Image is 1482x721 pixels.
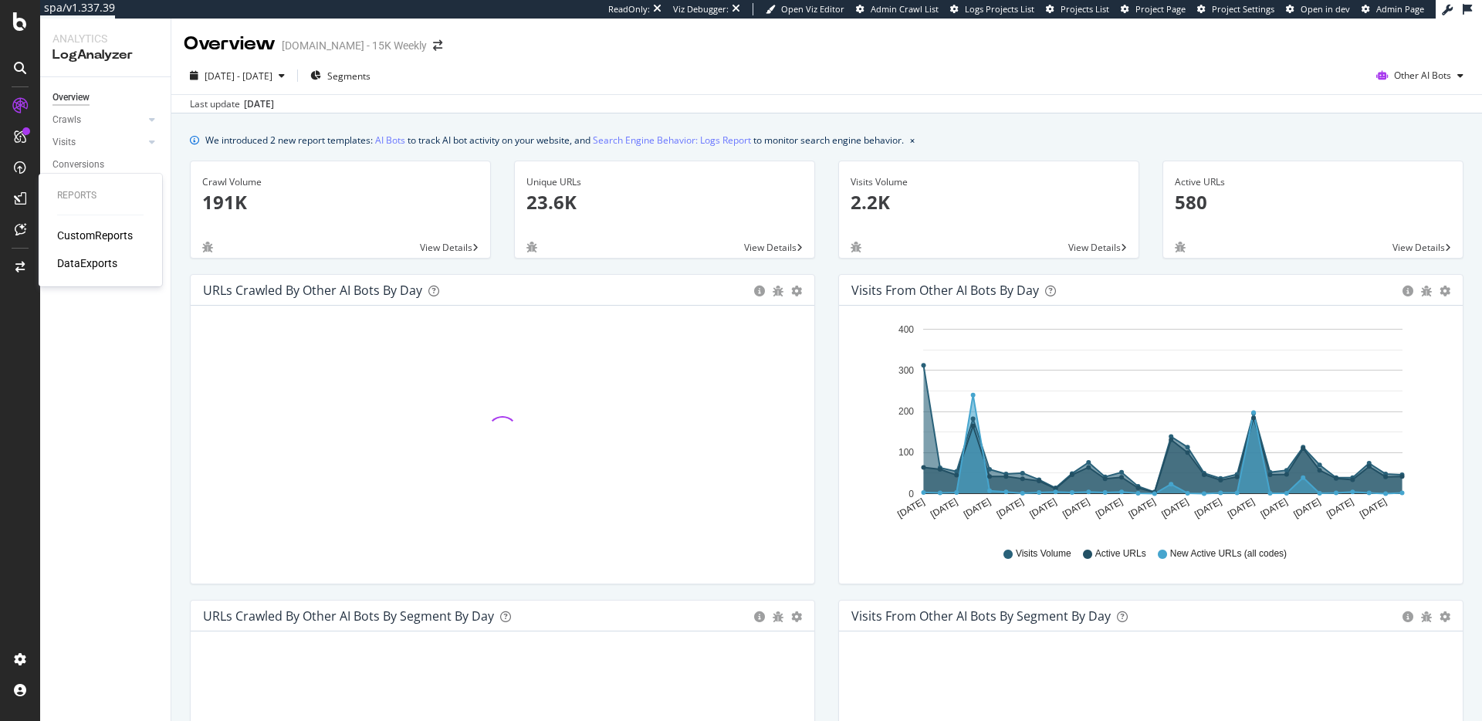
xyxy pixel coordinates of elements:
[52,134,76,151] div: Visits
[1362,3,1424,15] a: Admin Page
[205,132,904,148] div: We introduced 2 new report templates: to track AI bot activity on your website, and to monitor se...
[1421,286,1432,296] div: bug
[205,69,272,83] span: [DATE] - [DATE]
[52,157,104,173] div: Conversions
[929,496,959,520] text: [DATE]
[851,242,861,252] div: bug
[754,611,765,622] div: circle-info
[1016,547,1071,560] span: Visits Volume
[851,318,1450,533] svg: A chart.
[1061,3,1109,15] span: Projects List
[962,496,993,520] text: [DATE]
[1135,3,1186,15] span: Project Page
[673,3,729,15] div: Viz Debugger:
[1027,496,1058,520] text: [DATE]
[1440,286,1450,296] div: gear
[1301,3,1350,15] span: Open in dev
[906,129,919,151] button: close banner
[1061,496,1091,520] text: [DATE]
[898,448,914,459] text: 100
[851,175,1127,189] div: Visits Volume
[1175,175,1451,189] div: Active URLs
[1121,3,1186,15] a: Project Page
[744,241,797,254] span: View Details
[1402,286,1413,296] div: circle-info
[1068,241,1121,254] span: View Details
[52,157,160,173] a: Conversions
[773,286,783,296] div: bug
[1440,611,1450,622] div: gear
[1291,496,1322,520] text: [DATE]
[754,286,765,296] div: circle-info
[791,611,802,622] div: gear
[1095,547,1146,560] span: Active URLs
[202,242,213,252] div: bug
[202,189,479,215] p: 191K
[898,324,914,335] text: 400
[57,189,144,202] div: Reports
[1286,3,1350,15] a: Open in dev
[1094,496,1125,520] text: [DATE]
[52,134,144,151] a: Visits
[1421,611,1432,622] div: bug
[871,3,939,15] span: Admin Crawl List
[1376,3,1424,15] span: Admin Page
[1259,496,1290,520] text: [DATE]
[420,241,472,254] span: View Details
[593,132,751,148] a: Search Engine Behavior: Logs Report
[52,46,158,64] div: LogAnalyzer
[1392,241,1445,254] span: View Details
[781,3,844,15] span: Open Viz Editor
[203,608,494,624] div: URLs Crawled by Other AI Bots By Segment By Day
[526,175,803,189] div: Unique URLs
[851,283,1039,298] div: Visits from Other AI Bots by day
[1127,496,1158,520] text: [DATE]
[1046,3,1109,15] a: Projects List
[950,3,1034,15] a: Logs Projects List
[1170,547,1287,560] span: New Active URLs (all codes)
[52,112,81,128] div: Crawls
[1402,611,1413,622] div: circle-info
[375,132,405,148] a: AI Bots
[608,3,650,15] div: ReadOnly:
[856,3,939,15] a: Admin Crawl List
[995,496,1026,520] text: [DATE]
[1325,496,1355,520] text: [DATE]
[1226,496,1257,520] text: [DATE]
[766,3,844,15] a: Open Viz Editor
[851,189,1127,215] p: 2.2K
[190,97,274,111] div: Last update
[327,69,370,83] span: Segments
[184,63,291,88] button: [DATE] - [DATE]
[1193,496,1223,520] text: [DATE]
[57,228,133,243] a: CustomReports
[202,175,479,189] div: Crawl Volume
[433,40,442,51] div: arrow-right-arrow-left
[57,256,117,271] a: DataExports
[773,611,783,622] div: bug
[526,189,803,215] p: 23.6K
[908,489,914,499] text: 0
[1197,3,1274,15] a: Project Settings
[52,90,90,106] div: Overview
[526,242,537,252] div: bug
[52,31,158,46] div: Analytics
[791,286,802,296] div: gear
[898,406,914,417] text: 200
[184,31,276,57] div: Overview
[304,63,377,88] button: Segments
[1175,189,1451,215] p: 580
[190,132,1463,148] div: info banner
[851,608,1111,624] div: Visits from Other AI Bots By Segment By Day
[898,365,914,376] text: 300
[895,496,926,520] text: [DATE]
[52,112,144,128] a: Crawls
[52,90,160,106] a: Overview
[282,38,427,53] div: [DOMAIN_NAME] - 15K Weekly
[965,3,1034,15] span: Logs Projects List
[1212,3,1274,15] span: Project Settings
[1159,496,1190,520] text: [DATE]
